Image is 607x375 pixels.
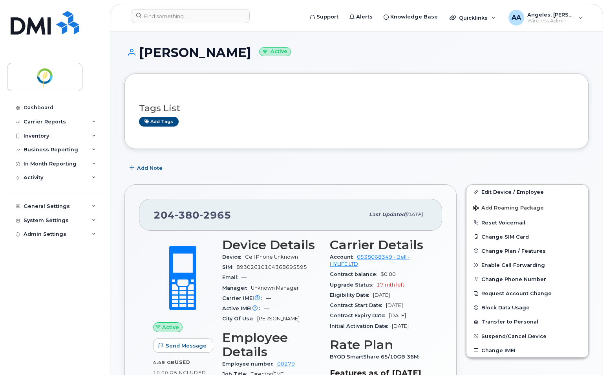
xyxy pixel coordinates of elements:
small: Active [259,47,291,56]
button: Enable Call Forwarding [466,258,588,272]
h3: Carrier Details [330,238,428,252]
span: Employee number [222,361,277,367]
span: Carrier IMEI [222,295,266,301]
span: 380 [175,209,199,221]
button: Suspend/Cancel Device [466,329,588,343]
span: Enable Call Forwarding [481,262,545,268]
span: used [175,359,190,365]
span: 17 mth left [377,282,404,288]
button: Change SIM Card [466,230,588,244]
a: 00279 [277,361,295,367]
span: [DATE] [405,211,423,217]
span: [DATE] [392,323,409,329]
span: 89302610104368695595 [236,264,307,270]
span: [DATE] [373,292,390,298]
span: Last updated [369,211,405,217]
span: Add Note [137,164,163,172]
button: Reset Voicemail [466,215,588,230]
span: 4.49 GB [153,360,175,365]
span: City Of Use [222,316,257,322]
span: Change Plan / Features [481,248,546,254]
span: Cell Phone Unknown [245,254,298,260]
span: — [264,305,269,311]
span: BYOD SmartShare 65/10GB 36M [330,354,423,360]
span: Eligibility Date [330,292,373,298]
span: Contract Start Date [330,302,386,308]
span: Add Roaming Package [473,205,544,212]
a: Edit Device / Employee [466,185,588,199]
button: Add Roaming Package [466,199,588,215]
a: Add tags [139,117,179,127]
a: 0538068349 - Bell - HYLIFE LTD [330,254,410,267]
button: Change IMEI [466,343,588,357]
span: Suspend/Cancel Device [481,333,547,339]
h3: Employee Details [222,331,320,359]
span: 2965 [199,209,231,221]
span: Active IMEI [222,305,264,311]
button: Add Note [124,161,169,175]
span: [DATE] [389,312,406,318]
span: [DATE] [386,302,403,308]
h1: [PERSON_NAME] [124,46,589,59]
button: Block Data Usage [466,300,588,314]
h3: Tags List [139,103,574,113]
span: Account [330,254,357,260]
button: Change Plan / Features [466,244,588,258]
span: — [241,274,247,280]
button: Request Account Change [466,286,588,300]
span: Contract balance [330,271,380,277]
button: Change Phone Number [466,272,588,286]
button: Send Message [153,338,213,353]
span: Active [162,324,179,331]
span: Device [222,254,245,260]
span: Initial Activation Date [330,323,392,329]
span: SIM [222,264,236,270]
span: — [266,295,271,301]
span: Unknown Manager [251,285,299,291]
h3: Rate Plan [330,338,428,352]
span: $0.00 [380,271,396,277]
span: Email [222,274,241,280]
span: Send Message [166,342,207,349]
button: Transfer to Personal [466,314,588,329]
span: Contract Expiry Date [330,312,389,318]
span: 204 [154,209,231,221]
span: Manager [222,285,251,291]
h3: Device Details [222,238,320,252]
span: Upgrade Status [330,282,377,288]
span: [PERSON_NAME] [257,316,300,322]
